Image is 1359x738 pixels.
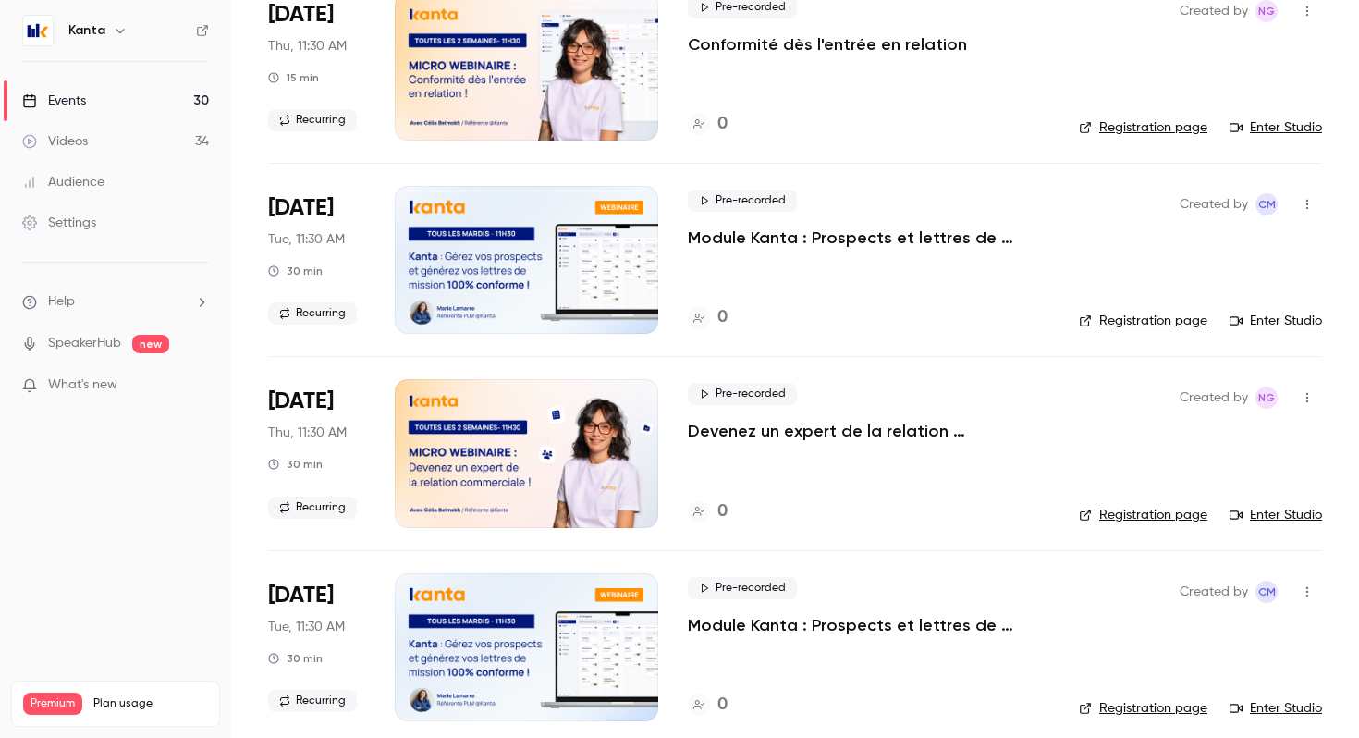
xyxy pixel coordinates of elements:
a: Enter Studio [1230,506,1322,524]
span: [DATE] [268,581,334,610]
iframe: Noticeable Trigger [187,377,209,394]
span: Premium [23,693,82,715]
a: Registration page [1079,312,1207,330]
a: Enter Studio [1230,699,1322,718]
a: 0 [688,693,728,718]
span: CM [1258,581,1276,603]
span: Charlotte MARTEL [1255,581,1278,603]
span: Help [48,292,75,312]
span: Recurring [268,497,357,519]
a: Conformité dès l'entrée en relation [688,33,967,55]
span: Created by [1180,193,1248,215]
span: Nicolas Guitard [1255,387,1278,409]
span: Created by [1180,387,1248,409]
div: Settings [22,214,96,232]
li: help-dropdown-opener [22,292,209,312]
div: Oct 7 Tue, 11:30 AM (Europe/Paris) [268,186,365,334]
div: 30 min [268,264,323,278]
span: Recurring [268,109,357,131]
a: Registration page [1079,699,1207,718]
a: Registration page [1079,118,1207,137]
h4: 0 [717,305,728,330]
span: Charlotte MARTEL [1255,193,1278,215]
div: Oct 14 Tue, 11:30 AM (Europe/Paris) [268,573,365,721]
span: [DATE] [268,193,334,223]
div: Audience [22,173,104,191]
a: SpeakerHub [48,334,121,353]
a: Enter Studio [1230,118,1322,137]
h4: 0 [717,499,728,524]
span: Thu, 11:30 AM [268,37,347,55]
h4: 0 [717,693,728,718]
a: 0 [688,305,728,330]
div: 15 min [268,70,319,85]
h6: Kanta [68,21,105,40]
span: Created by [1180,581,1248,603]
span: Recurring [268,302,357,325]
a: Enter Studio [1230,312,1322,330]
img: Kanta [23,16,53,45]
span: Tue, 11:30 AM [268,618,345,636]
span: [DATE] [268,387,334,416]
span: Plan usage [93,696,208,711]
span: Tue, 11:30 AM [268,230,345,249]
span: Recurring [268,690,357,712]
a: Module Kanta : Prospects et lettres de mission [688,227,1049,249]
div: Oct 9 Thu, 11:30 AM (Europe/Paris) [268,379,365,527]
span: CM [1258,193,1276,215]
span: new [132,335,169,353]
div: 30 min [268,651,323,666]
span: NG [1258,387,1275,409]
span: What's new [48,375,117,395]
div: 30 min [268,457,323,472]
a: Devenez un expert de la relation commerciale ! [688,420,1049,442]
div: Videos [22,132,88,151]
span: Thu, 11:30 AM [268,424,347,442]
span: Pre-recorded [688,383,797,405]
a: 0 [688,499,728,524]
span: Pre-recorded [688,190,797,212]
div: Events [22,92,86,110]
h4: 0 [717,112,728,137]
span: Pre-recorded [688,577,797,599]
a: Module Kanta : Prospects et lettres de mission [688,614,1049,636]
a: 0 [688,112,728,137]
a: Registration page [1079,506,1207,524]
